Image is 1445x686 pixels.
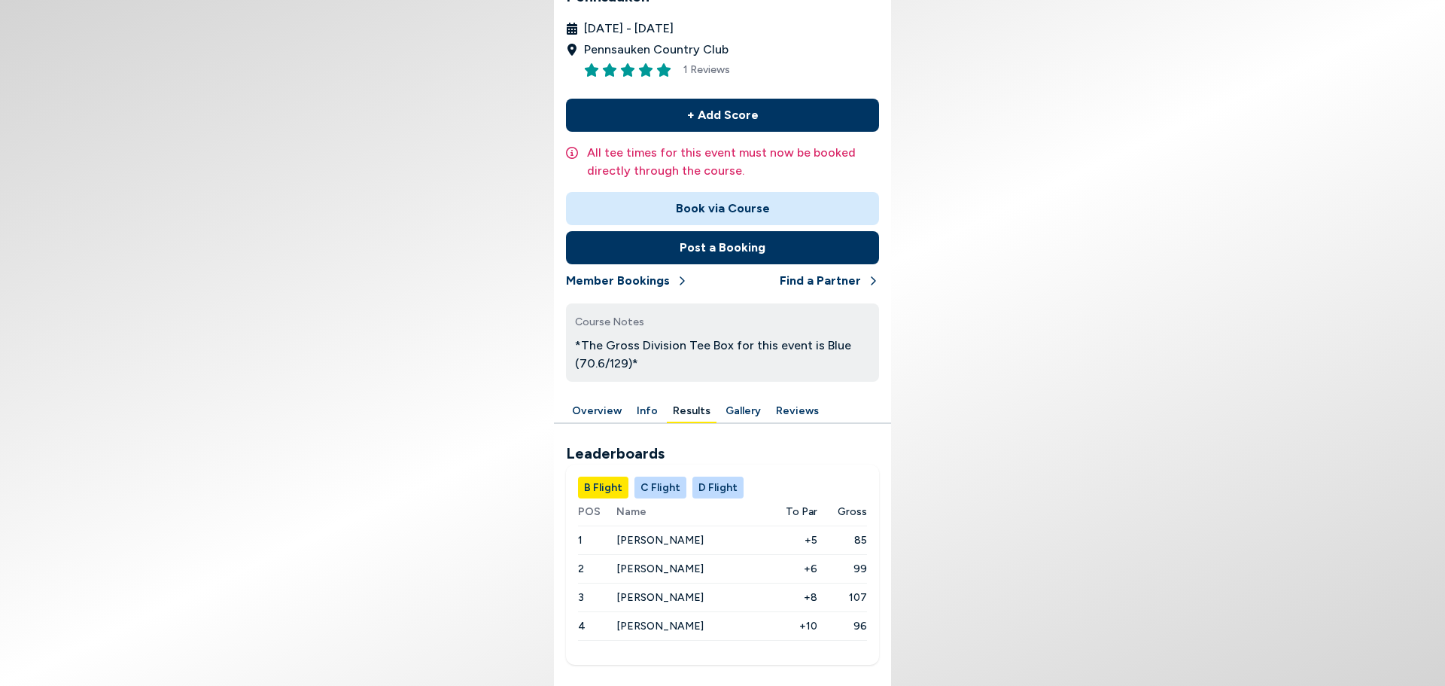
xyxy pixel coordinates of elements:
[578,563,584,575] span: 2
[616,563,704,575] span: [PERSON_NAME]
[764,561,817,577] span: +6
[575,316,644,328] span: Course Notes
[638,63,653,78] button: Rate this item 4 stars
[584,63,599,78] button: Rate this item 1 stars
[764,532,817,548] span: +5
[786,504,817,520] span: To Par
[770,400,825,423] button: Reviews
[634,477,686,498] button: C Flight
[587,144,879,180] p: All tee times for this event must now be booked directly through the course.
[616,504,764,520] span: Name
[817,590,867,605] span: 107
[566,231,879,264] button: Post a Booking
[692,477,744,498] button: D Flight
[554,400,891,423] div: Manage your account
[616,534,704,547] span: [PERSON_NAME]
[566,400,628,423] button: Overview
[578,534,583,547] span: 1
[566,99,879,132] button: + Add Score
[566,477,879,498] div: Manage your account
[578,620,586,633] span: 4
[566,192,879,225] button: Book via Course
[683,62,730,78] span: 1 Reviews
[764,590,817,605] span: +8
[578,591,584,604] span: 3
[667,400,716,423] button: Results
[575,337,870,373] p: *The Gross Division Tee Box for this event is Blue (70.6/129)*
[817,618,867,634] span: 96
[817,561,867,577] span: 99
[578,504,616,520] span: POS
[719,400,767,423] button: Gallery
[584,41,729,59] span: Pennsauken Country Club
[578,477,628,498] button: B Flight
[602,63,617,78] button: Rate this item 2 stars
[566,442,879,465] h2: Leaderboards
[616,591,704,604] span: [PERSON_NAME]
[656,63,671,78] button: Rate this item 5 stars
[838,504,867,520] span: Gross
[631,400,664,423] button: Info
[620,63,635,78] button: Rate this item 3 stars
[817,532,867,548] span: 85
[566,264,688,297] button: Member Bookings
[764,618,817,634] span: +10
[780,264,879,297] button: Find a Partner
[616,620,704,633] span: [PERSON_NAME]
[584,20,674,38] span: [DATE] - [DATE]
